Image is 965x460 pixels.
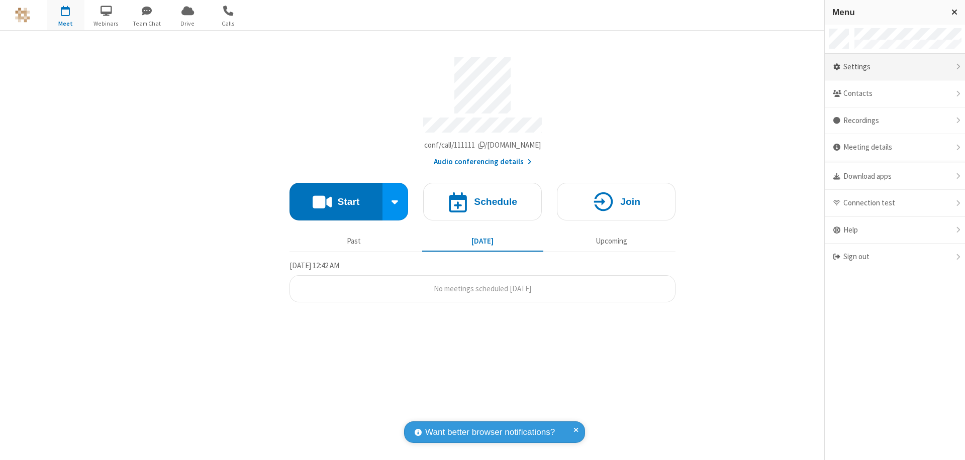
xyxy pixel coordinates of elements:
[832,8,942,17] h3: Menu
[289,183,382,220] button: Start
[423,183,542,220] button: Schedule
[474,197,517,206] h4: Schedule
[825,190,965,217] div: Connection test
[424,140,541,151] button: Copy my meeting room linkCopy my meeting room link
[825,244,965,270] div: Sign out
[557,183,675,220] button: Join
[825,54,965,81] div: Settings
[434,156,532,168] button: Audio conferencing details
[169,19,207,28] span: Drive
[825,217,965,244] div: Help
[289,260,675,303] section: Today's Meetings
[424,140,541,150] span: Copy my meeting room link
[15,8,30,23] img: QA Selenium DO NOT DELETE OR CHANGE
[87,19,125,28] span: Webinars
[382,183,409,220] div: Start conference options
[337,197,359,206] h4: Start
[434,284,531,293] span: No meetings scheduled [DATE]
[47,19,84,28] span: Meet
[620,197,640,206] h4: Join
[425,426,555,439] span: Want better browser notifications?
[289,261,339,270] span: [DATE] 12:42 AM
[825,107,965,135] div: Recordings
[825,80,965,107] div: Contacts
[551,232,672,251] button: Upcoming
[210,19,247,28] span: Calls
[294,232,415,251] button: Past
[825,163,965,190] div: Download apps
[289,50,675,168] section: Account details
[422,232,543,251] button: [DATE]
[825,134,965,161] div: Meeting details
[128,19,166,28] span: Team Chat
